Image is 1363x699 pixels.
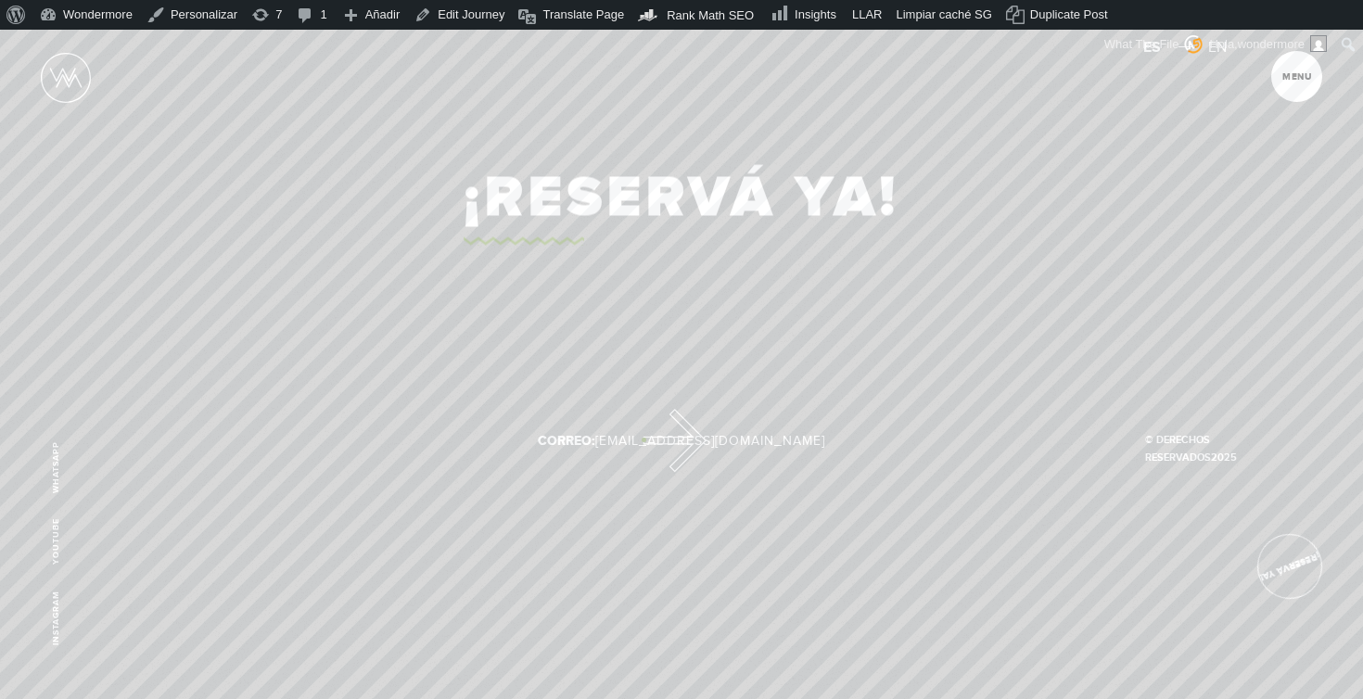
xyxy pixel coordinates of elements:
span: Menu [1282,72,1312,82]
a: ¡Reservá Ya! [464,150,899,246]
span: Insights [795,7,836,21]
img: Logo [41,53,91,103]
span: [EMAIL_ADDRESS][DOMAIN_NAME] [595,433,825,449]
a: Instagram [51,591,61,645]
a: Hola, [1203,30,1334,59]
div: What The File [1095,30,1204,59]
p: © Derechos Reservados 2025 [1145,431,1261,468]
span: Rank Math SEO [667,8,754,22]
a: Youtube [51,519,61,566]
span: wondermore [1238,37,1305,51]
a: WhatsApp [51,441,61,493]
a: Correo:[EMAIL_ADDRESS][DOMAIN_NAME] [537,431,826,468]
a: ¡Reservá Ya! [1248,525,1331,608]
